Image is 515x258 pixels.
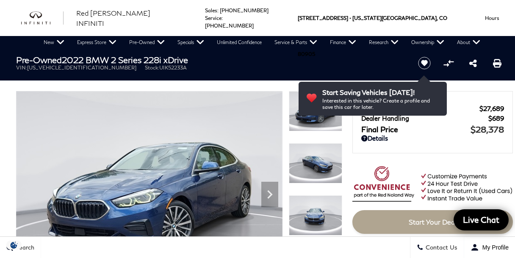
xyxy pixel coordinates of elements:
span: Red [PERSON_NAME] INFINITI [76,9,150,27]
span: Sales [205,7,217,14]
span: My Profile [479,244,509,251]
span: : [217,7,219,14]
span: : [222,15,223,21]
a: Final Price $28,378 [361,124,504,134]
a: Share this Pre-Owned 2022 BMW 2 Series 228i xDrive [469,58,477,68]
button: Save vehicle [415,56,434,70]
img: Opt-Out Icon [4,241,24,250]
a: Express Store [71,36,123,49]
span: [US_VEHICLE_IDENTIFICATION_NUMBER] [27,64,136,71]
a: Service & Parts [268,36,324,49]
a: Research [363,36,405,49]
a: infiniti [21,11,64,25]
span: $27,689 [479,105,504,112]
button: Open user profile menu [464,237,515,258]
img: Used 2022 Blue Metallic BMW 228i xDrive image 3 [289,195,342,236]
span: Service [205,15,222,21]
a: [PHONE_NUMBER] [220,7,269,14]
img: INFINITI [21,11,64,25]
span: Live Chat [459,214,504,225]
img: Used 2022 Blue Metallic BMW 228i xDrive image 1 [289,91,342,131]
a: About [451,36,487,49]
a: Start Your Deal [352,210,513,234]
span: Red [PERSON_NAME] [361,105,479,112]
span: VIN: [16,64,27,71]
a: Ownership [405,36,451,49]
a: Red [PERSON_NAME] $27,689 [361,105,504,112]
a: Dealer Handling $689 [361,114,504,122]
span: $28,378 [471,124,504,134]
a: Unlimited Confidence [210,36,268,49]
span: Start Your Deal [409,218,457,226]
a: Details [361,134,504,142]
nav: Main Navigation [37,36,487,49]
span: UIK52233A [159,64,187,71]
a: Red [PERSON_NAME] INFINITI [76,8,180,28]
span: $689 [488,114,504,122]
h1: 2022 BMW 2 Series 228i xDrive [16,55,404,64]
a: Specials [171,36,210,49]
button: Compare Vehicle [442,57,455,69]
section: Click to Open Cookie Consent Modal [4,241,24,250]
span: Stock: [145,64,159,71]
div: Next [261,182,278,207]
span: Search [13,244,34,251]
span: Final Price [361,125,471,134]
a: Print this Pre-Owned 2022 BMW 2 Series 228i xDrive [493,58,501,68]
a: Finance [324,36,363,49]
span: Contact Us [424,244,457,251]
a: Live Chat [454,209,509,230]
a: [PHONE_NUMBER] [205,22,254,29]
a: [STREET_ADDRESS] • [US_STATE][GEOGRAPHIC_DATA], CO 80905 [298,15,447,57]
img: Used 2022 Blue Metallic BMW 228i xDrive image 2 [289,143,342,183]
a: New [37,36,71,49]
span: 80905 [298,36,315,72]
a: Pre-Owned [123,36,171,49]
strong: Pre-Owned [16,55,62,65]
span: Dealer Handling [361,114,488,122]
